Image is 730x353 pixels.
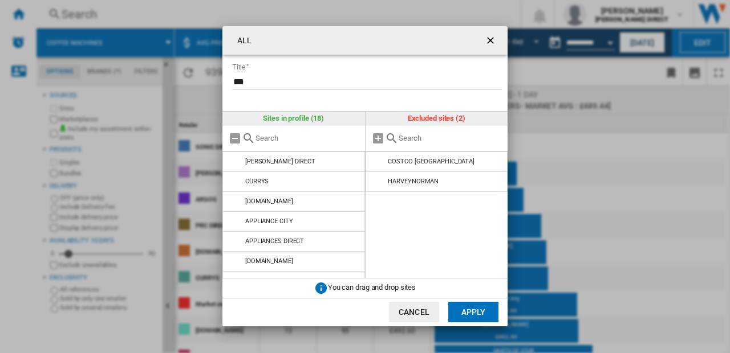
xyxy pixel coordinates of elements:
md-icon: Remove all [228,132,242,145]
input: Search [399,134,502,142]
div: [DOMAIN_NAME] [245,198,293,205]
div: APPLIANCES DIRECT [245,237,304,245]
input: Search [255,134,359,142]
button: getI18NText('BUTTONS.CLOSE_DIALOG') [480,29,503,52]
div: Sites in profile (18) [222,112,365,125]
div: HARVEYNORMAN [388,178,439,185]
div: ARGOS [245,277,266,285]
div: CURRYS [245,178,269,185]
md-icon: Add all [371,132,385,145]
div: APPLIANCE CITY [245,217,293,225]
div: [PERSON_NAME] DIRECT [245,158,315,165]
div: Excluded sites (2) [366,112,508,125]
div: COSTCO [GEOGRAPHIC_DATA] [388,158,474,165]
button: Apply [448,302,498,322]
ng-md-icon: getI18NText('BUTTONS.CLOSE_DIALOG') [485,35,498,48]
div: [DOMAIN_NAME] [245,257,293,265]
button: Cancel [389,302,439,322]
h4: ALL [232,35,252,47]
span: You can drag and drop sites [328,283,416,292]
